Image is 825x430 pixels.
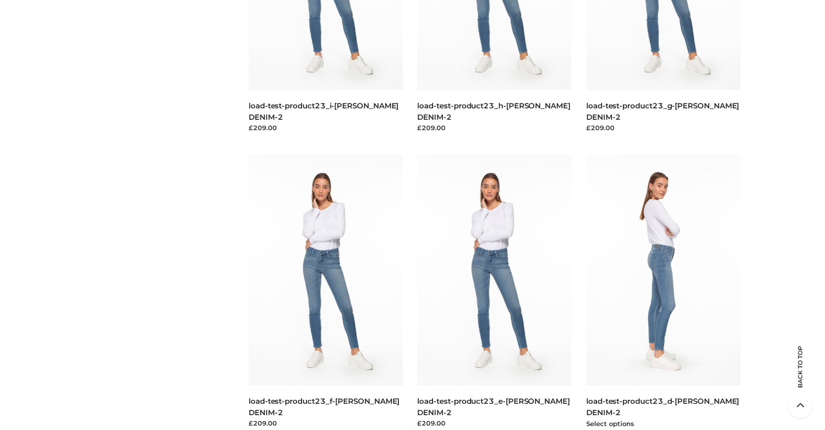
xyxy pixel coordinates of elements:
[586,420,634,428] a: Select options
[417,101,570,122] a: load-test-product23_h-[PERSON_NAME] DENIM-2
[788,363,813,388] span: Back to top
[417,418,571,428] div: £209.00
[586,396,739,417] a: load-test-product23_d-[PERSON_NAME] DENIM-2
[586,101,739,122] a: load-test-product23_g-[PERSON_NAME] DENIM-2
[249,418,403,428] div: £209.00
[417,396,569,417] a: load-test-product23_e-[PERSON_NAME] DENIM-2
[249,396,399,417] a: load-test-product23_f-[PERSON_NAME] DENIM-2
[586,123,740,133] div: £209.00
[249,123,403,133] div: £209.00
[249,101,398,122] a: load-test-product23_i-[PERSON_NAME] DENIM-2
[417,123,571,133] div: £209.00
